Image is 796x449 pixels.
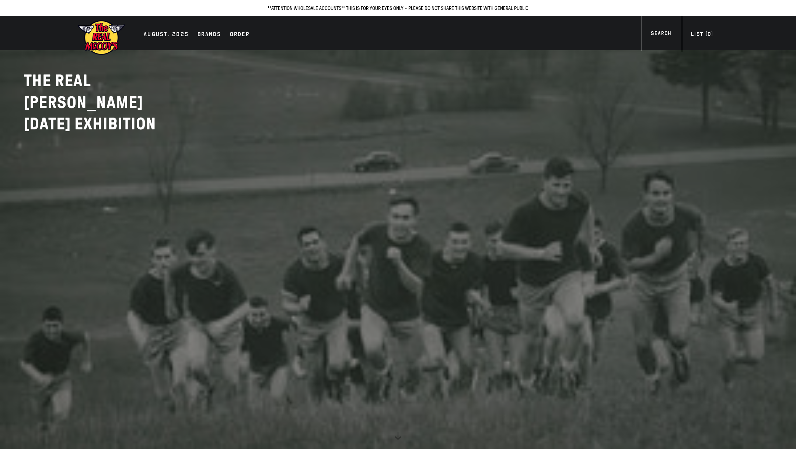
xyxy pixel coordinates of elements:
[77,20,125,56] img: mccoys-exhibition
[226,30,253,40] a: Order
[24,70,208,135] h2: THE REAL [PERSON_NAME]
[198,30,221,40] div: Brands
[144,30,189,40] div: AUGUST. 2025
[682,30,722,40] a: List (0)
[642,29,680,39] a: Search
[230,30,249,40] div: Order
[7,4,789,12] p: **ATTENTION WHOLESALE ACCOUNTS** THIS IS FOR YOUR EYES ONLY - PLEASE DO NOT SHARE THIS WEBSITE WI...
[24,113,208,135] p: [DATE] EXHIBITION
[691,30,713,40] div: List ( )
[708,31,711,37] span: 0
[651,29,671,39] div: Search
[140,30,192,40] a: AUGUST. 2025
